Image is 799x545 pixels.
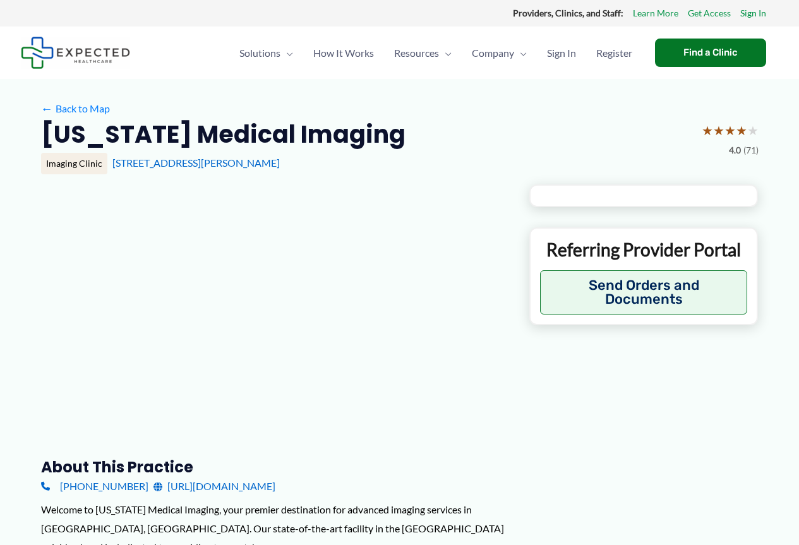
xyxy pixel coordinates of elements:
[229,31,303,75] a: SolutionsMenu Toggle
[303,31,384,75] a: How It Works
[229,31,642,75] nav: Primary Site Navigation
[280,31,293,75] span: Menu Toggle
[540,238,748,261] p: Referring Provider Portal
[513,8,623,18] strong: Providers, Clinics, and Staff:
[41,119,406,150] h2: [US_STATE] Medical Imaging
[736,119,747,142] span: ★
[724,119,736,142] span: ★
[41,153,107,174] div: Imaging Clinic
[239,31,280,75] span: Solutions
[153,477,275,496] a: [URL][DOMAIN_NAME]
[394,31,439,75] span: Resources
[655,39,766,67] a: Find a Clinic
[112,157,280,169] a: [STREET_ADDRESS][PERSON_NAME]
[747,119,759,142] span: ★
[547,31,576,75] span: Sign In
[743,142,759,159] span: (71)
[41,102,53,114] span: ←
[586,31,642,75] a: Register
[633,5,678,21] a: Learn More
[384,31,462,75] a: ResourcesMenu Toggle
[21,37,130,69] img: Expected Healthcare Logo - side, dark font, small
[537,31,586,75] a: Sign In
[41,477,148,496] a: [PHONE_NUMBER]
[439,31,452,75] span: Menu Toggle
[313,31,374,75] span: How It Works
[596,31,632,75] span: Register
[540,270,748,314] button: Send Orders and Documents
[462,31,537,75] a: CompanyMenu Toggle
[688,5,731,21] a: Get Access
[702,119,713,142] span: ★
[713,119,724,142] span: ★
[729,142,741,159] span: 4.0
[41,457,509,477] h3: About this practice
[41,99,110,118] a: ←Back to Map
[514,31,527,75] span: Menu Toggle
[740,5,766,21] a: Sign In
[472,31,514,75] span: Company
